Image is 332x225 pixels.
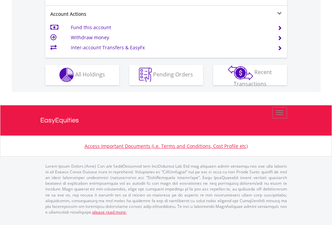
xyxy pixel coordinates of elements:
[59,68,74,82] img: holdings-wht.png
[71,33,269,43] td: Withdraw money
[45,11,166,17] div: Account Actions
[139,68,152,82] img: pending_instructions-wht.png
[213,65,287,85] button: Recent Transactions
[45,163,287,215] p: Lorem Ipsum Dolors (Ame) Con a/e SeddOeiusmod tem InciDiduntut Lab Etd mag aliquaen admin veniamq...
[71,22,269,33] td: Fund this account
[228,65,253,80] img: transactions-zar-wht.png
[92,209,127,215] a: please read more:
[153,71,193,78] span: Pending Orders
[71,43,269,53] td: Inter-account Transfers & EasyFx
[85,143,248,149] a: Access Important Documents (i.e. Terms and Conditions, Cost Profile etc)
[40,105,292,135] a: EasyEquities
[45,65,119,85] button: All Holdings
[75,71,105,78] span: All Holdings
[129,65,203,85] button: Pending Orders
[234,68,272,88] span: Recent Transactions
